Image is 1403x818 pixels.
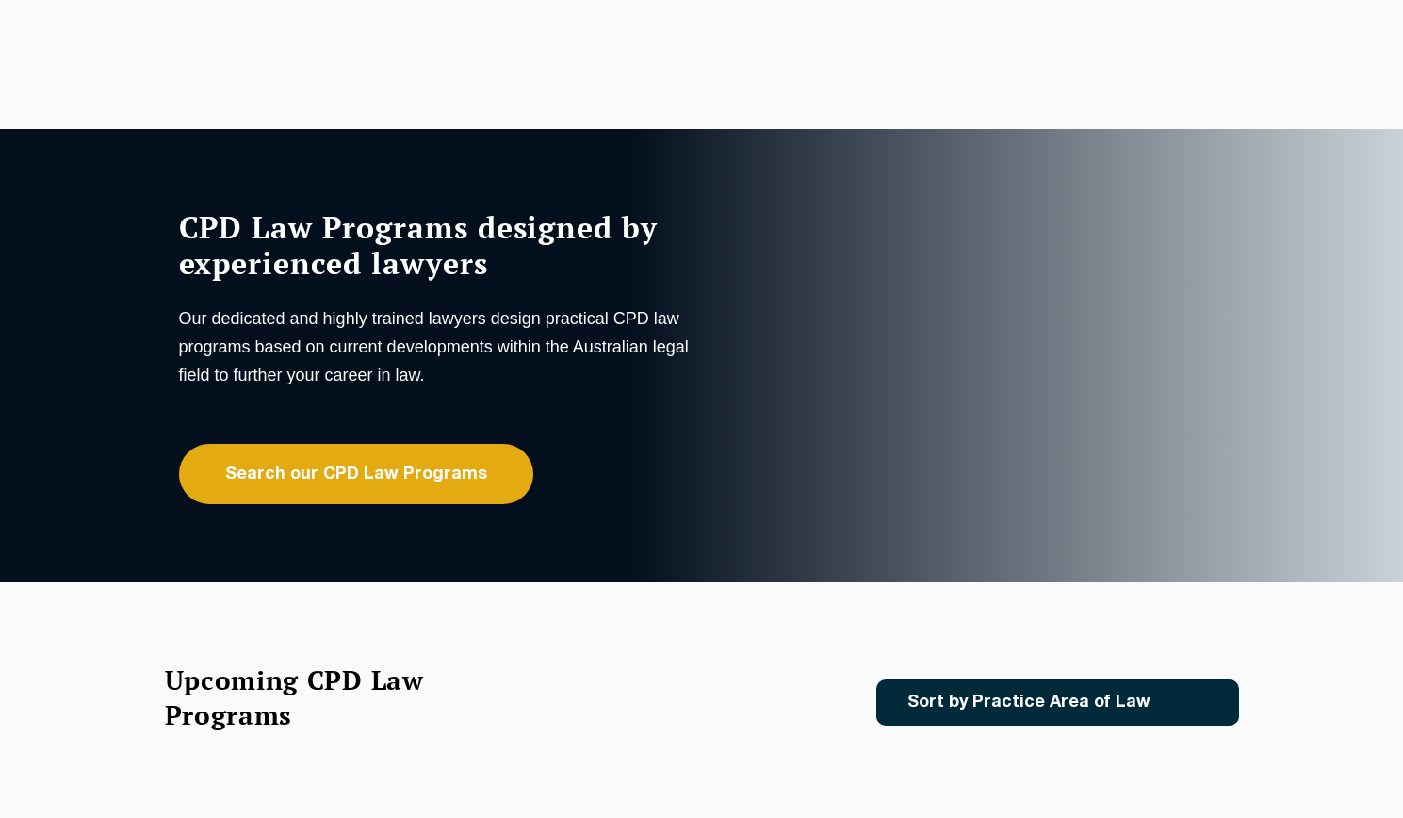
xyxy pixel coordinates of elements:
p: Our dedicated and highly trained lawyers design practical CPD law programs based on current devel... [179,304,697,389]
h2: Upcoming CPD Law Programs [165,663,471,732]
a: Search our CPD Law Programs [179,444,533,504]
a: Sort by Practice Area of Law [876,679,1239,726]
img: Icon [1181,695,1202,711]
h1: CPD Law Programs designed by experienced lawyers [179,209,697,281]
